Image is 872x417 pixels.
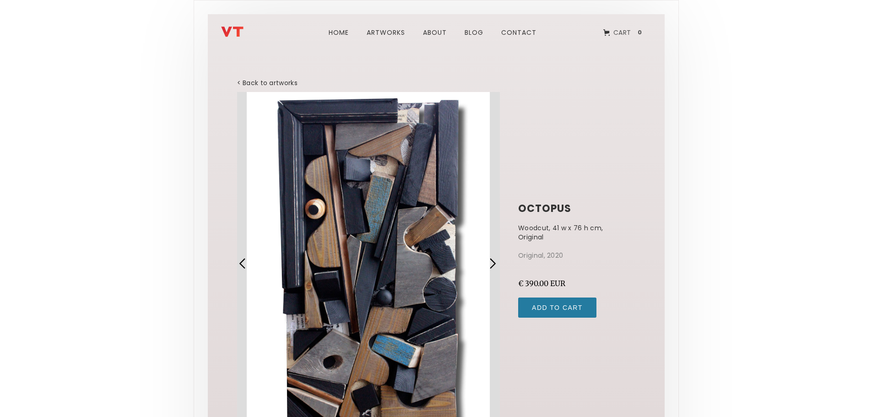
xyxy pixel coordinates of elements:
p: Original, 2020 [518,251,635,260]
img: Vladimir Titov [221,27,244,37]
a: blog [459,17,489,48]
input: Add to Cart [518,298,596,318]
a: Contact [496,17,542,48]
div: € 390.00 EUR [518,278,635,288]
a: about [417,17,452,48]
div: 0 [635,28,645,37]
a: home [221,19,276,37]
div: Cart [613,28,631,37]
h1: Octopus [518,203,635,214]
a: ARTWORks [361,17,411,48]
p: Woodcut, 41 w x 76 h cm, Original [518,223,612,242]
a: Home [323,17,354,48]
a: < Back to artworks [237,78,298,87]
a: Open cart [596,24,651,41]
